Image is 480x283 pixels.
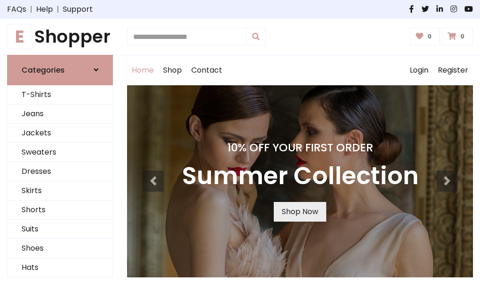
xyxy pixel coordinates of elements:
[410,28,440,45] a: 0
[182,141,419,154] h4: 10% Off Your First Order
[405,55,433,85] a: Login
[127,55,158,85] a: Home
[7,104,112,124] a: Jeans
[53,4,63,15] span: |
[7,143,112,162] a: Sweaters
[7,26,113,47] a: EShopper
[7,162,112,181] a: Dresses
[7,26,113,47] h1: Shopper
[442,28,473,45] a: 0
[63,4,93,15] a: Support
[7,258,112,277] a: Hats
[7,55,113,85] a: Categories
[182,162,419,191] h3: Summer Collection
[458,32,467,41] span: 0
[433,55,473,85] a: Register
[187,55,227,85] a: Contact
[7,181,112,201] a: Skirts
[7,85,112,104] a: T-Shirts
[7,24,32,49] span: E
[7,201,112,220] a: Shorts
[425,32,434,41] span: 0
[26,4,36,15] span: |
[7,220,112,239] a: Suits
[22,66,65,74] h6: Categories
[274,202,326,222] a: Shop Now
[7,239,112,258] a: Shoes
[7,124,112,143] a: Jackets
[7,4,26,15] a: FAQs
[36,4,53,15] a: Help
[158,55,187,85] a: Shop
